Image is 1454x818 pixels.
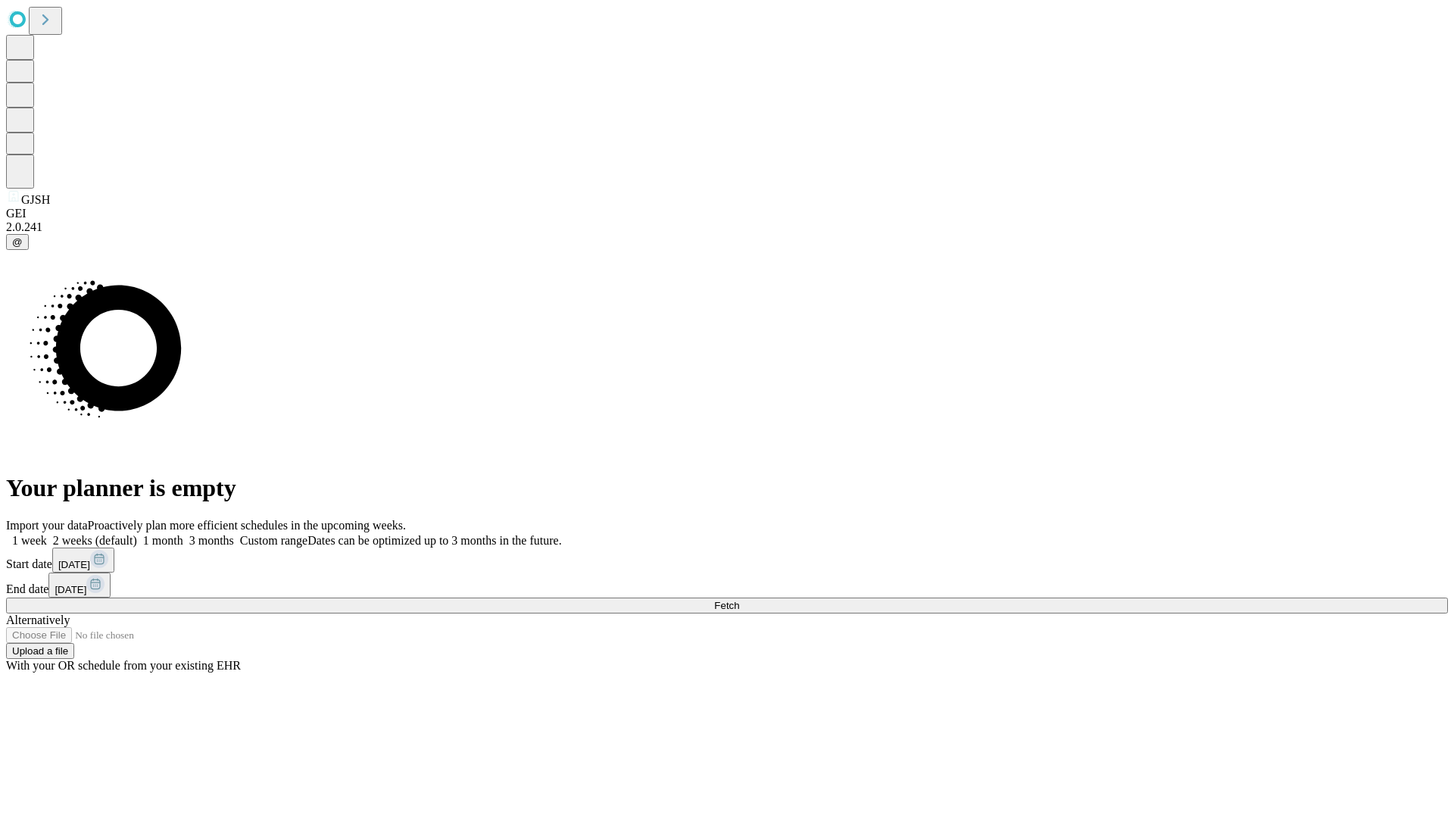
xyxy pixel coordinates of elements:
div: Start date [6,548,1448,573]
h1: Your planner is empty [6,474,1448,502]
span: 2 weeks (default) [53,534,137,547]
div: End date [6,573,1448,598]
div: GEI [6,207,1448,220]
span: Fetch [714,600,739,611]
span: With your OR schedule from your existing EHR [6,659,241,672]
span: 3 months [189,534,234,547]
button: Upload a file [6,643,74,659]
span: Custom range [240,534,307,547]
button: [DATE] [48,573,111,598]
button: [DATE] [52,548,114,573]
span: 1 month [143,534,183,547]
span: Alternatively [6,613,70,626]
span: [DATE] [55,584,86,595]
span: Dates can be optimized up to 3 months in the future. [307,534,561,547]
span: 1 week [12,534,47,547]
div: 2.0.241 [6,220,1448,234]
button: Fetch [6,598,1448,613]
button: @ [6,234,29,250]
span: Proactively plan more efficient schedules in the upcoming weeks. [88,519,406,532]
span: @ [12,236,23,248]
span: [DATE] [58,559,90,570]
span: GJSH [21,193,50,206]
span: Import your data [6,519,88,532]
